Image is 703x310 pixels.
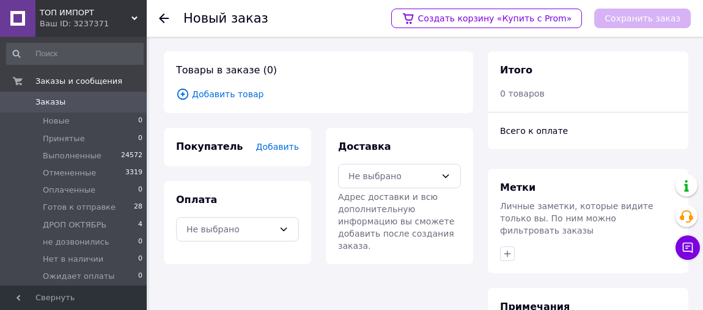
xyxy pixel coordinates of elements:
[43,116,70,127] span: Новые
[159,12,169,24] div: Вернуться назад
[500,182,536,193] span: Метки
[186,223,274,236] div: Не выбрано
[43,168,96,179] span: Отмененные
[138,185,142,196] span: 0
[256,142,299,152] span: Добавить
[338,141,391,152] span: Доставка
[125,168,142,179] span: 3319
[43,220,106,231] span: ДРОП ОКТЯБРЬ
[40,18,147,29] div: Ваш ID: 3237371
[43,133,85,144] span: Принятые
[40,7,131,18] span: ТОП ИМПОРТ
[138,133,142,144] span: 0
[138,237,142,248] span: 0
[43,271,115,282] span: Ожидает оплаты
[43,150,101,161] span: Выполненные
[138,220,142,231] span: 4
[43,202,116,213] span: Готов к отправке
[121,150,142,161] span: 24572
[338,192,454,251] span: Адрес доставки и всю дополнительную информацию вы сможете добавить после создания заказа.
[675,235,700,260] button: Чат с покупателем
[138,116,142,127] span: 0
[500,64,532,76] span: Итого
[43,185,95,196] span: Оплаченные
[138,271,142,282] span: 0
[138,254,142,265] span: 0
[176,87,461,101] span: Добавить товар
[500,201,653,235] span: Личные заметки, которые видите только вы. По ним можно фильтровать заказы
[134,202,142,213] span: 28
[500,125,676,137] div: Всего к оплате
[348,169,436,183] div: Не выбрано
[43,237,109,248] span: не дозвонились
[500,89,545,98] span: 0 товаров
[35,76,122,87] span: Заказы и сообщения
[6,43,144,65] input: Поиск
[176,194,217,205] span: Оплата
[391,9,582,28] a: Создать корзину «Купить с Prom»
[43,254,103,265] span: Нет в наличии
[35,97,65,108] span: Заказы
[176,64,277,76] span: Товары в заказе (0)
[176,141,243,152] span: Покупатель
[183,12,268,25] div: Новый заказ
